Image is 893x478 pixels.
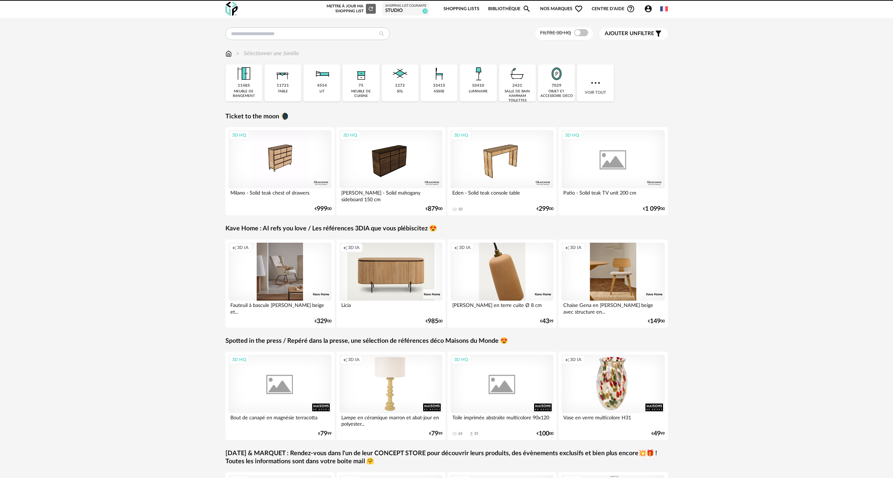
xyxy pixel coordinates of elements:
[558,127,668,215] a: 3D HQ Patio - Solid teak TV unit 200 cm €1 09900
[225,127,335,215] a: 3D HQ Milano - Solid teak chest of drawers €99900
[225,113,288,121] a: Ticket to the moon 🌘
[385,4,426,14] a: Shopping List courante Studio 12
[537,207,553,211] div: € 00
[605,30,654,37] span: filtre
[469,64,488,83] img: Luminaire.png
[447,240,557,328] a: Creation icon 3D IA [PERSON_NAME] en terre cuite Ø 8 cm €4399
[340,131,360,140] div: 3D HQ
[451,188,554,202] div: Eden - Solid teak console table
[315,319,331,324] div: € 00
[426,319,442,324] div: € 00
[348,357,360,362] span: 3D IA
[558,240,668,328] a: Creation icon 3D IA Chaise Gena en [PERSON_NAME] beige avec structure en... €14900
[558,352,668,440] a: Creation icon 3D IA Vase en verre multicolore H31 €4999
[273,64,292,83] img: Table.png
[523,5,531,13] span: Magnify icon
[645,207,661,211] span: 1 099
[651,431,665,436] div: € 99
[229,355,249,364] div: 3D HQ
[343,357,347,362] span: Creation icon
[542,319,549,324] span: 43
[451,301,554,315] div: [PERSON_NAME] en terre cuite Ø 8 cm
[562,301,665,315] div: Chaise Gena en [PERSON_NAME] beige avec structure en...
[320,431,327,436] span: 79
[225,240,335,328] a: Creation icon 3D IA Fauteuil à bascule [PERSON_NAME] beige et... €32900
[397,89,403,94] div: sol
[512,83,522,89] div: 2431
[428,207,438,211] span: 879
[565,245,569,250] span: Creation icon
[458,431,462,436] div: 65
[232,245,236,250] span: Creation icon
[352,64,370,83] img: Rangement.png
[343,245,347,250] span: Creation icon
[540,319,553,324] div: € 99
[336,127,446,215] a: 3D HQ [PERSON_NAME] - Solid mahogany sideboard 150 cm €87900
[592,5,635,13] span: Centre d'aideHelp Circle Outline icon
[570,245,582,250] span: 3D IA
[277,83,289,89] div: 11721
[318,431,331,436] div: € 99
[225,50,232,58] img: svg+xml;base64,PHN2ZyB3aWR0aD0iMTYiIGhlaWdodD0iMTciIHZpZXdCb3g9IjAgMCAxNiAxNyIgZmlsbD0ibm9uZSIgeG...
[336,352,446,440] a: Creation icon 3D IA Lampe en céramique marron et abat-jour en polyester... €7999
[565,357,569,362] span: Creation icon
[317,83,327,89] div: 4554
[317,319,327,324] span: 329
[238,83,250,89] div: 11485
[385,8,426,14] div: Studio
[340,413,443,427] div: Lampe en céramique marron et abat-jour en polyester...
[508,64,527,83] img: Salle%20de%20bain.png
[225,337,508,345] a: Spotted in the press / Repéré dans la presse, une sélection de références déco Maisons du Monde 😍
[344,89,377,98] div: meuble de cuisine
[229,413,332,427] div: Bout de canapé en magnésie terracotta
[390,64,409,83] img: Sol.png
[359,83,363,89] div: 75
[540,31,571,35] span: Filtre 3D HQ
[315,207,331,211] div: € 00
[454,245,458,250] span: Creation icon
[488,1,531,17] a: BibliothèqueMagnify icon
[340,188,443,202] div: [PERSON_NAME] - Solid mahogany sideboard 150 cm
[451,413,554,427] div: Toile imprimée abstraite multicolore 90x120
[626,5,635,13] span: Help Circle Outline icon
[235,50,299,58] div: Sélectionner une famille
[447,352,557,440] a: 3D HQ Toile imprimée abstraite multicolore 90x120 65 Download icon 35 €10000
[385,4,426,8] div: Shopping List courante
[589,77,602,89] img: more.7b13dc1.svg
[444,1,479,17] a: Shopping Lists
[562,413,665,427] div: Vase en verre multicolore H31
[552,83,562,89] div: 7029
[229,188,332,202] div: Milano - Solid teak chest of drawers
[313,64,331,83] img: Literie.png
[540,1,583,17] span: Nos marques
[537,431,553,436] div: € 00
[447,127,557,215] a: 3D HQ Eden - Solid teak console table 10 €29900
[451,131,471,140] div: 3D HQ
[320,89,324,94] div: lit
[570,357,582,362] span: 3D IA
[547,64,566,83] img: Miroir.png
[317,207,327,211] span: 999
[234,64,253,83] img: Meuble%20de%20rangement.png
[474,431,478,436] div: 35
[278,89,288,94] div: table
[428,319,438,324] span: 985
[426,207,442,211] div: € 00
[469,431,474,437] span: Download icon
[472,83,484,89] div: 10410
[599,28,668,40] button: Ajouter unfiltre Filter icon
[644,5,656,13] span: Account Circle icon
[348,245,360,250] span: 3D IA
[325,4,376,14] div: Mettre à jour ma Shopping List
[654,30,663,38] span: Filter icon
[225,450,668,466] a: [DATE] & MARQUET : Rendez-vous dans l'un de leur CONCEPT STORE pour découvrir leurs produits, des...
[431,431,438,436] span: 79
[459,245,471,250] span: 3D IA
[225,2,238,16] img: OXP
[648,319,665,324] div: € 00
[433,83,445,89] div: 33415
[430,64,449,83] img: Assise.png
[340,301,443,315] div: Licia
[429,431,442,436] div: € 99
[650,319,661,324] span: 149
